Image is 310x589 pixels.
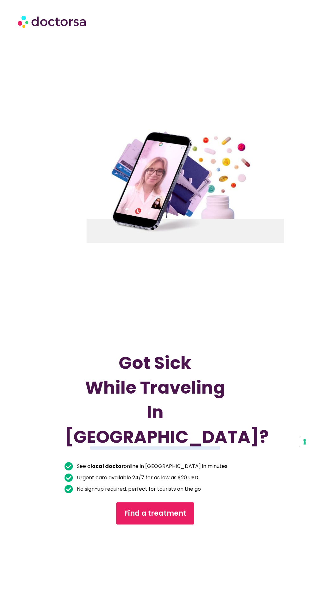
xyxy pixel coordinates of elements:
[90,463,124,470] b: local doctor
[299,436,310,447] button: Your consent preferences for tracking technologies
[75,462,227,471] span: See a online in [GEOGRAPHIC_DATA] in minutes
[116,502,194,525] a: Find a treatment
[65,351,245,449] h1: Got Sick While Traveling In [GEOGRAPHIC_DATA]?
[124,508,186,518] span: Find a treatment
[75,485,201,494] span: No sign-up required, perfect for tourists on the go
[75,473,198,482] span: Urgent care available 24/7 for as low as $20 USD
[68,534,172,581] iframe: Customer reviews powered by Trustpilot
